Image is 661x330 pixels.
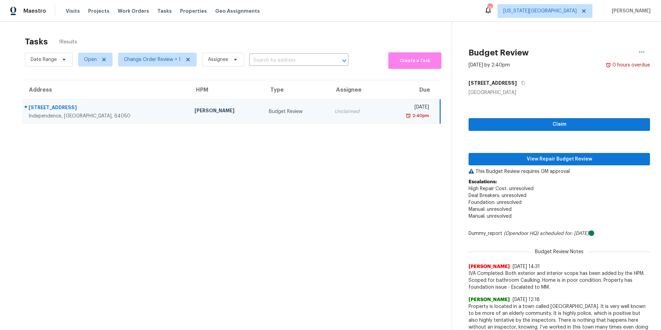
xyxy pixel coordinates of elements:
[335,108,376,115] div: Unclaimed
[329,80,381,100] th: Assignee
[469,193,526,198] span: Deal Breakers: unresolved
[59,39,77,45] span: 1 Results
[195,107,258,116] div: [PERSON_NAME]
[66,8,80,14] span: Visits
[118,8,149,14] span: Work Orders
[388,52,441,69] button: Create a Task
[611,62,650,69] div: 0 hours overdue
[88,8,109,14] span: Projects
[180,8,207,14] span: Properties
[469,263,510,270] span: [PERSON_NAME]
[84,56,97,63] span: Open
[513,297,540,302] span: [DATE] 12:18
[124,56,181,63] span: Change Order Review + 1
[215,8,260,14] span: Geo Assignments
[503,8,577,14] span: [US_STATE][GEOGRAPHIC_DATA]
[504,231,538,236] i: (Opendoor HQ)
[157,9,172,13] span: Tasks
[469,270,650,291] span: IVA Completed: Both exterior and interior scope has been added by the HPM. Scoped for bathroom Ca...
[517,77,526,89] button: Copy Address
[469,296,510,303] span: [PERSON_NAME]
[469,179,497,184] b: Escalations:
[392,57,438,65] span: Create a Task
[339,56,349,65] button: Open
[406,112,411,119] img: Overdue Alarm Icon
[208,56,228,63] span: Assignee
[469,62,510,69] div: [DATE] by 2:40pm
[31,56,57,63] span: Date Range
[22,80,189,100] th: Address
[474,120,644,129] span: Claim
[469,118,650,131] button: Claim
[469,49,529,56] h2: Budget Review
[474,155,644,164] span: View Repair Budget Review
[469,200,522,205] span: Foundation: unresolved
[469,207,512,212] span: Manual: unresolved
[540,231,589,236] i: scheduled for: [DATE]
[513,264,540,269] span: [DATE] 14:31
[469,153,650,166] button: View Repair Budget Review
[381,80,440,100] th: Due
[411,112,429,119] div: 2:40pm
[606,62,611,69] img: Overdue Alarm Icon
[269,108,323,115] div: Budget Review
[29,104,183,113] div: [STREET_ADDRESS]
[469,186,534,191] span: High Repair Cost: unresolved
[469,89,650,96] div: [GEOGRAPHIC_DATA]
[609,8,651,14] span: [PERSON_NAME]
[23,8,46,14] span: Maestro
[189,80,264,100] th: HPM
[263,80,329,100] th: Type
[469,168,650,175] p: This Budget Review requires GM approval
[469,230,650,237] div: Dummy_report
[469,214,512,219] span: Manual: unresolved
[487,4,492,11] div: 16
[387,104,429,112] div: [DATE]
[249,55,329,66] input: Search by address
[25,38,48,45] h2: Tasks
[531,248,588,255] span: Budget Review Notes
[469,80,517,86] h5: [STREET_ADDRESS]
[29,113,183,120] div: Independence, [GEOGRAPHIC_DATA], 64050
